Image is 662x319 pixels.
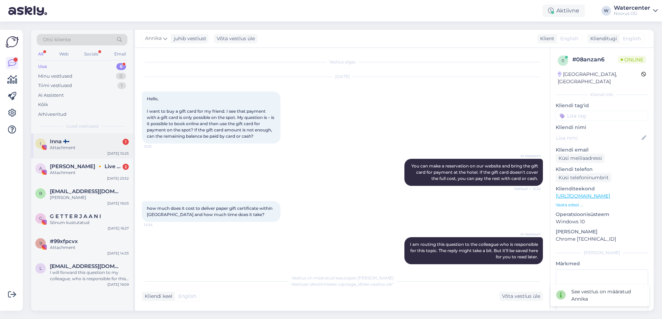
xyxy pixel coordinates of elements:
span: 12:31 [144,144,170,149]
div: Attachment [50,145,129,151]
p: Kliendi nimi [556,124,648,131]
p: Märkmed [556,260,648,267]
div: 1 [123,139,129,145]
div: [DATE] 16:27 [108,226,129,231]
div: 1 [117,82,126,89]
div: Klient [537,35,554,42]
div: 0 [116,73,126,80]
div: W [601,6,611,16]
p: Kliendi email [556,146,648,154]
div: Noorus OÜ [614,11,650,16]
span: Vestluse ülevõtmiseks vajutage [291,282,394,287]
a: WatercenterNoorus OÜ [614,5,658,16]
span: AI Assistent [515,232,541,237]
span: Hello, I want to buy a gift card for my friend. I see that payment with a gift card is only possi... [147,96,275,139]
span: Uued vestlused [66,123,98,129]
span: You can make a reservation on our website and bring the gift card for payment at the hotel. If th... [411,163,539,181]
div: See vestlus on määratud Annika [571,288,644,303]
span: #99xfpcvx [50,238,78,244]
p: Kliendi tag'id [556,102,648,109]
span: Otsi kliente [43,36,71,43]
span: I am routing this question to the colleague who is responsible for this topic. The reply might ta... [410,242,539,259]
div: Kliendi keel [142,293,172,300]
div: Vestlus algas [142,59,543,65]
input: Lisa nimi [556,134,640,142]
div: AI Assistent [38,92,64,99]
div: Attachment [50,170,129,176]
div: Võta vestlus üle [214,34,258,43]
div: # 08anzan6 [572,55,618,64]
span: AI Assistent [515,153,541,158]
div: juhib vestlust [171,35,206,42]
div: [PERSON_NAME] [556,250,648,256]
p: Windows 10 [556,218,648,225]
i: „Võtke vestlus üle” [356,282,394,287]
div: [DATE] [142,74,543,80]
div: 2 [123,164,129,170]
input: Lisa tag [556,111,648,121]
span: I [40,141,41,146]
div: All [37,50,45,59]
div: Email [113,50,127,59]
span: G E T T E R J A A N I [50,213,101,219]
span: G [39,216,42,221]
span: burmakam591@gmail.com [50,188,122,195]
div: Web [58,50,70,59]
div: [DATE] 14:33 [107,251,129,256]
span: lembit@kodu.ee [50,263,122,269]
span: 12:34 [144,222,170,227]
p: Operatsioonisüsteem [556,211,648,218]
div: I will forward this question to my colleague, who is responsible for this. The reply will be here... [50,269,129,282]
div: [DATE] 19:03 [107,201,129,206]
span: Vestlus on määratud kasutajale [PERSON_NAME] [292,275,394,281]
div: Uus [38,63,47,70]
a: [URL][DOMAIN_NAME] [556,193,610,199]
div: Minu vestlused [38,73,72,80]
p: Klienditeekond [556,185,648,192]
div: [DATE] 23:52 [107,176,129,181]
span: Inna 🇫🇮 [50,138,70,145]
span: how much does it cost to deliver paper gift certificate within [GEOGRAPHIC_DATA] and how much tim... [147,206,274,217]
img: Askly Logo [6,35,19,49]
span: Annika [145,35,162,42]
div: Tiimi vestlused [38,82,72,89]
div: Küsi telefoninumbrit [556,173,611,182]
div: Kliendi info [556,92,648,98]
span: English [623,35,641,42]
span: 0 [562,58,564,63]
div: Attachment [50,244,129,251]
span: Online [618,56,646,63]
div: [DATE] 10:25 [107,151,129,156]
span: b [39,191,42,196]
span: 9 [39,241,42,246]
div: Võta vestlus üle [499,292,543,301]
p: Chrome [TECHNICAL_ID] [556,235,648,243]
div: Kõik [38,101,48,108]
span: l [39,266,42,271]
span: A [39,166,42,171]
div: Aktiivne [543,5,585,17]
div: [DATE] 19:09 [107,282,129,287]
span: Nähtud ✓ 12:32 [514,186,541,191]
span: Annee Kàlinen 🔸 Live music performer 🔸 Digi turundus [50,163,122,170]
div: [GEOGRAPHIC_DATA], [GEOGRAPHIC_DATA] [558,71,641,85]
div: Socials [83,50,100,59]
div: Küsi meiliaadressi [556,154,605,163]
p: Vaata edasi ... [556,202,648,208]
span: English [178,293,196,300]
span: English [560,35,578,42]
p: Kliendi telefon [556,166,648,173]
div: Sõnum kustutatud [50,219,129,226]
div: 6 [116,63,126,70]
div: Klienditugi [588,35,617,42]
div: Watercenter [614,5,650,11]
p: [PERSON_NAME] [556,228,648,235]
div: [PERSON_NAME] [50,195,129,201]
div: Arhiveeritud [38,111,66,118]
